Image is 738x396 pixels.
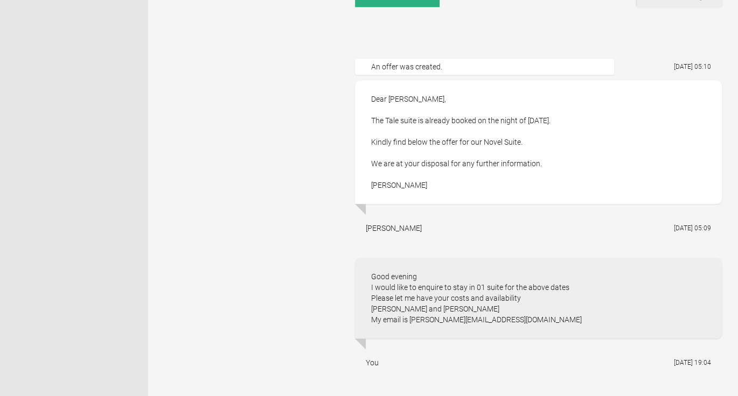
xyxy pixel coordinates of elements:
[366,357,379,368] div: You
[674,359,711,366] flynt-date-display: [DATE] 19:04
[674,224,711,232] flynt-date-display: [DATE] 05:09
[366,223,422,234] div: [PERSON_NAME]
[355,80,722,204] div: Dear [PERSON_NAME], The Tale suite is already booked on the night of [DATE]. Kindly find below th...
[355,59,614,75] div: An offer was created.
[355,258,722,338] div: Good evening I would like to enquire to stay in 01 suite for the above dates Please let me have y...
[674,63,711,70] flynt-date-display: [DATE] 05:10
